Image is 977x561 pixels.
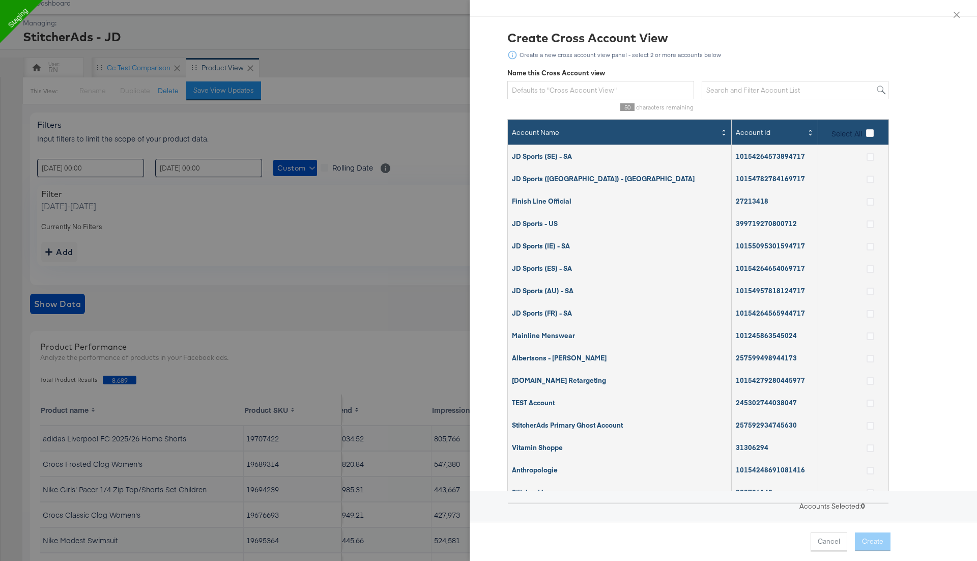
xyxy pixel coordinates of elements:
[508,170,732,188] div: JD Sports ([GEOGRAPHIC_DATA]) - [GEOGRAPHIC_DATA]
[508,260,732,277] div: JD Sports (ES) - SA
[732,304,818,322] div: 10154264565944717
[732,461,818,479] div: 10154248691081416
[508,484,732,501] div: Stitcher Live
[512,128,728,137] div: Account Name
[732,282,818,300] div: 10154957818124717
[732,327,818,345] div: 101245863545024
[519,51,722,59] div: Create a new cross account view panel - select 2 or more accounts below
[861,501,865,522] strong: 0
[732,372,818,389] div: 10154279280445977
[508,327,732,345] div: Mainline Menswear
[508,461,732,479] div: Anthropologie
[831,128,862,138] span: Select All
[732,170,818,188] div: 10154782784169717
[508,416,732,434] div: StitcherAds Primary Ghost Account
[508,439,732,457] div: Vitamin Shoppe
[732,484,818,501] div: 238786143
[470,491,977,522] div: Accounts Selected:
[620,103,635,111] span: 50
[508,192,732,210] div: Finish Line Official
[732,416,818,434] div: 257592934745630
[732,215,818,233] div: 399719270800712
[732,237,818,255] div: 10155095301594717
[732,148,818,165] div: 10154264573894717
[507,103,694,111] div: characters remaining
[732,439,818,457] div: 31306294
[508,282,732,300] div: JD Sports (AU) - SA
[508,148,732,165] div: JD Sports (SE) - SA
[736,128,814,137] div: Account Id
[811,532,847,551] button: Cancel
[953,11,961,19] span: close
[507,29,888,46] div: Create Cross Account View
[507,68,888,78] div: Name this Cross Account view
[508,349,732,367] div: Albertsons - [PERSON_NAME]
[508,304,732,322] div: JD Sports (FR) - SA
[702,81,888,100] input: Search and Filter Account List
[508,372,732,389] div: [DOMAIN_NAME] Retargeting
[508,215,732,233] div: JD Sports - US
[732,394,818,412] div: 245302744038047
[732,192,818,210] div: 27213418
[507,81,694,100] input: Defaults to "Cross Account View"
[508,394,732,412] div: TEST Account
[732,260,818,277] div: 10154264654069717
[508,237,732,255] div: JD Sports (IE) - SA
[732,349,818,367] div: 257599498944173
